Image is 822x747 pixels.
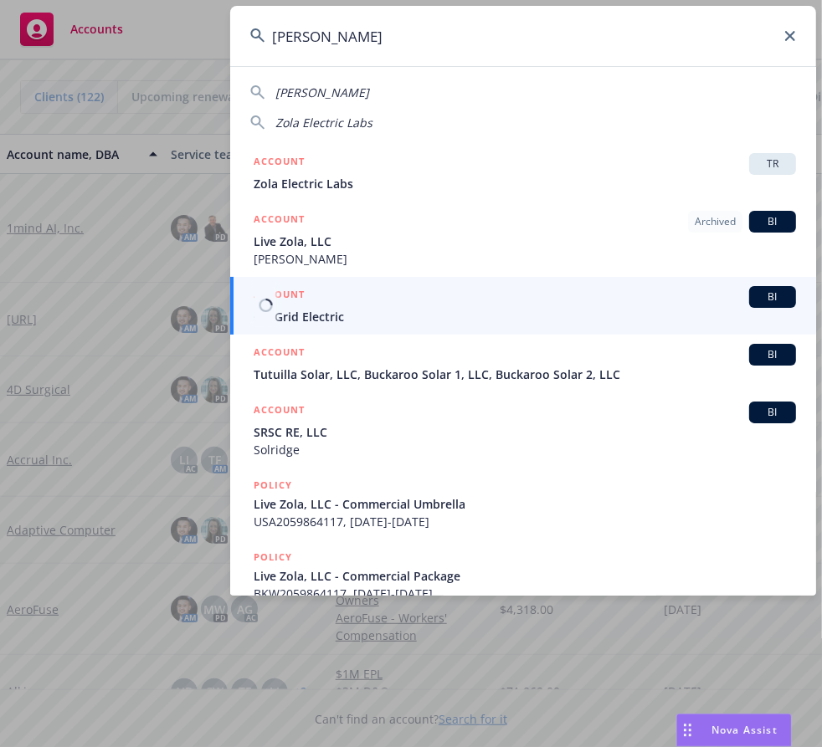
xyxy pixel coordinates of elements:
[230,392,816,468] a: ACCOUNTBISRSC RE, LLCSolridge
[275,115,372,130] span: Zola Electric Labs
[275,84,369,100] span: [PERSON_NAME]
[230,540,816,611] a: POLICYLive Zola, LLC - Commercial PackageBKW2059864117, [DATE]-[DATE]
[230,202,816,277] a: ACCOUNTArchivedBILive Zola, LLC[PERSON_NAME]
[230,335,816,392] a: ACCOUNTBITutuilla Solar, LLC, Buckaroo Solar 1, LLC, Buckaroo Solar 2, LLC
[254,567,796,585] span: Live Zola, LLC - Commercial Package
[254,477,292,494] h5: POLICY
[254,585,796,602] span: BKW2059864117, [DATE]-[DATE]
[254,344,305,364] h5: ACCOUNT
[677,714,698,746] div: Drag to move
[254,308,796,325] span: Off Grid Electric
[230,6,816,66] input: Search...
[254,233,796,250] span: Live Zola, LLC
[254,286,305,306] h5: ACCOUNT
[756,156,789,171] span: TR
[230,144,816,202] a: ACCOUNTTRZola Electric Labs
[676,714,792,747] button: Nova Assist
[756,289,789,304] span: BI
[254,441,796,458] span: Solridge
[254,495,796,513] span: Live Zola, LLC - Commercial Umbrella
[712,723,778,737] span: Nova Assist
[756,214,789,229] span: BI
[230,277,816,335] a: ACCOUNTBIOff Grid Electric
[756,405,789,420] span: BI
[254,423,796,441] span: SRSC RE, LLC
[254,250,796,268] span: [PERSON_NAME]
[254,402,305,422] h5: ACCOUNT
[254,549,292,565] h5: POLICY
[254,366,796,383] span: Tutuilla Solar, LLC, Buckaroo Solar 1, LLC, Buckaroo Solar 2, LLC
[756,347,789,362] span: BI
[254,211,305,231] h5: ACCOUNT
[254,175,796,192] span: Zola Electric Labs
[254,153,305,173] h5: ACCOUNT
[695,214,736,229] span: Archived
[254,513,796,530] span: USA2059864117, [DATE]-[DATE]
[230,468,816,540] a: POLICYLive Zola, LLC - Commercial UmbrellaUSA2059864117, [DATE]-[DATE]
